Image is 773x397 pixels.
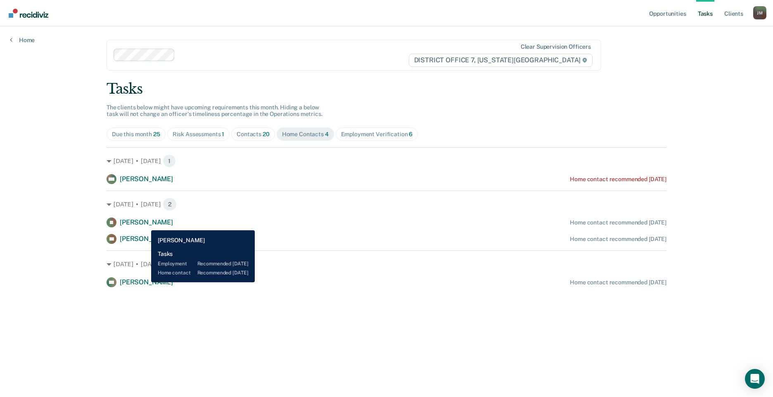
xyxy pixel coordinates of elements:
div: Home contact recommended [DATE] [570,279,666,286]
div: Home contact recommended [DATE] [570,236,666,243]
a: Home [10,36,35,44]
span: 1 [163,154,176,168]
span: 4 [325,131,329,137]
span: The clients below might have upcoming requirements this month. Hiding a below task will not chang... [107,104,322,118]
div: Home Contacts [282,131,329,138]
div: Risk Assessments [173,131,225,138]
span: 25 [153,131,160,137]
div: Due this month [112,131,160,138]
div: Employment Verification [341,131,413,138]
span: 20 [263,131,270,137]
span: [PERSON_NAME] [120,235,173,243]
span: [PERSON_NAME] [120,218,173,226]
div: Open Intercom Messenger [745,369,765,389]
button: Profile dropdown button [753,6,766,19]
div: J M [753,6,766,19]
span: 1 [163,258,176,271]
span: 1 [222,131,224,137]
div: [DATE] • [DATE] 1 [107,258,666,271]
div: Tasks [107,80,666,97]
img: Recidiviz [9,9,48,18]
div: Home contact recommended [DATE] [570,219,666,226]
span: [PERSON_NAME] [120,175,173,183]
span: DISTRICT OFFICE 7, [US_STATE][GEOGRAPHIC_DATA] [409,54,593,67]
span: 6 [409,131,413,137]
div: Contacts [237,131,270,138]
div: Clear supervision officers [521,43,591,50]
div: [DATE] • [DATE] 1 [107,154,666,168]
div: [DATE] • [DATE] 2 [107,198,666,211]
div: Home contact recommended [DATE] [570,176,666,183]
span: [PERSON_NAME] [120,278,173,286]
span: 2 [163,198,177,211]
